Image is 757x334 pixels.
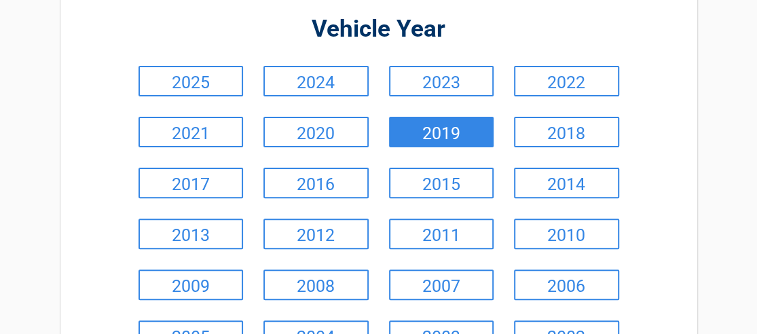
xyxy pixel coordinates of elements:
a: 2012 [263,219,369,249]
a: 2024 [263,66,369,96]
a: 2018 [514,117,619,147]
a: 2019 [389,117,494,147]
a: 2014 [514,168,619,198]
a: 2015 [389,168,494,198]
a: 2022 [514,66,619,96]
a: 2008 [263,270,369,300]
h2: Vehicle Year [135,14,623,45]
a: 2020 [263,117,369,147]
a: 2013 [139,219,244,249]
a: 2007 [389,270,494,300]
a: 2017 [139,168,244,198]
a: 2023 [389,66,494,96]
a: 2009 [139,270,244,300]
a: 2016 [263,168,369,198]
a: 2025 [139,66,244,96]
a: 2011 [389,219,494,249]
a: 2021 [139,117,244,147]
a: 2006 [514,270,619,300]
a: 2010 [514,219,619,249]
